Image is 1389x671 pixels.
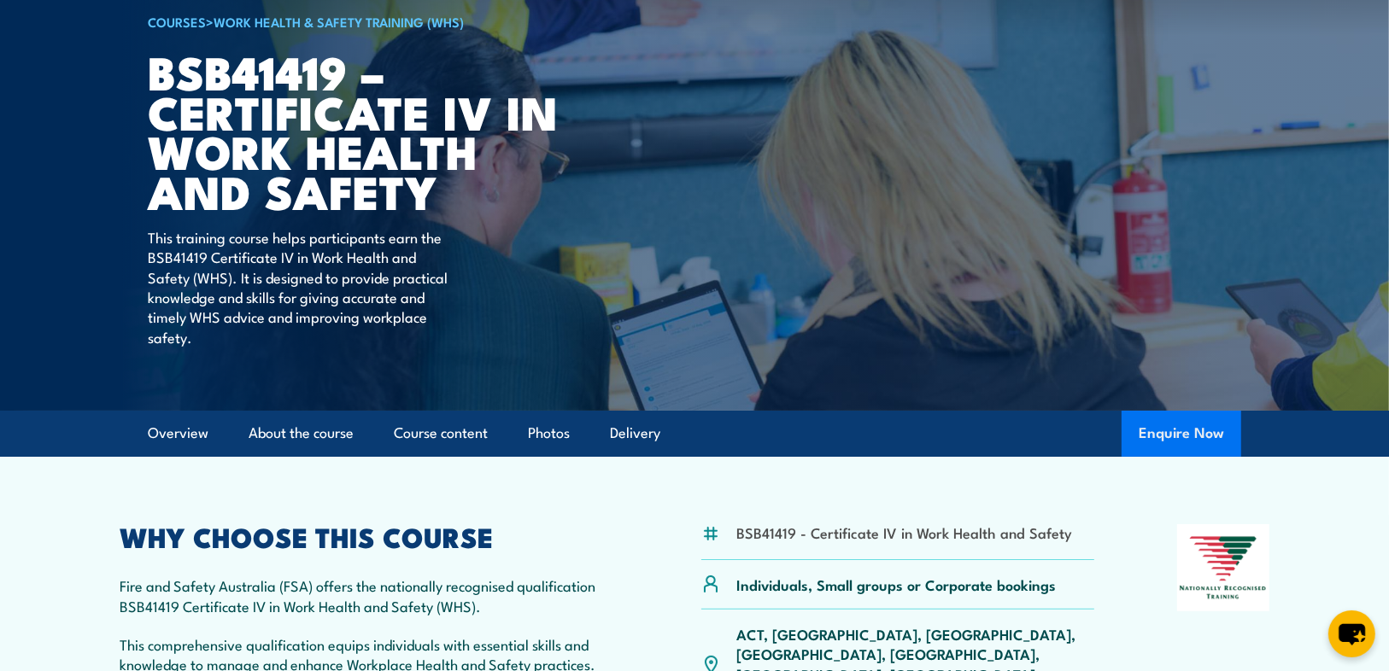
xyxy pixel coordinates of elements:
[1177,524,1269,611] img: Nationally Recognised Training logo.
[394,411,488,456] a: Course content
[1328,610,1375,657] button: chat-button
[148,51,570,211] h1: BSB41419 – Certificate IV in Work Health and Safety
[214,12,464,31] a: Work Health & Safety Training (WHS)
[249,411,354,456] a: About the course
[148,227,460,347] p: This training course helps participants earn the BSB41419 Certificate IV in Work Health and Safet...
[148,411,208,456] a: Overview
[736,575,1056,594] p: Individuals, Small groups or Corporate bookings
[1122,411,1241,457] button: Enquire Now
[148,12,206,31] a: COURSES
[610,411,660,456] a: Delivery
[148,11,570,32] h6: >
[120,524,618,548] h2: WHY CHOOSE THIS COURSE
[528,411,570,456] a: Photos
[120,575,618,616] p: Fire and Safety Australia (FSA) offers the nationally recognised qualification BSB41419 Certifica...
[736,522,1072,542] li: BSB41419 - Certificate IV in Work Health and Safety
